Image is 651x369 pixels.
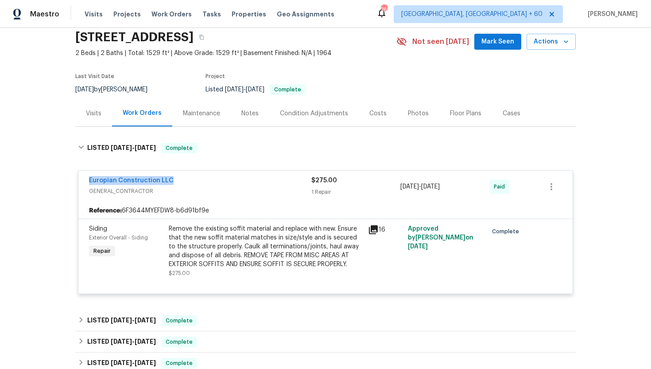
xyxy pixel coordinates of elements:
div: LISTED [DATE]-[DATE]Complete [75,134,576,162]
span: [DATE] [135,145,156,151]
span: [GEOGRAPHIC_DATA], [GEOGRAPHIC_DATA] + 60 [401,10,542,19]
span: Work Orders [151,10,192,19]
span: [DATE] [111,338,132,345]
span: - [111,338,156,345]
span: - [225,86,264,93]
span: Repair [90,247,114,255]
span: Complete [492,227,523,236]
button: Mark Seen [474,34,521,50]
div: Floor Plans [450,109,481,118]
span: Last Visit Date [75,74,114,79]
div: Cases [503,109,520,118]
h6: LISTED [87,358,156,369]
span: Projects [113,10,141,19]
span: Complete [162,359,196,368]
div: 762 [381,5,387,14]
span: $275.00 [311,177,337,184]
span: Project [205,74,225,79]
h6: LISTED [87,337,156,347]
span: [DATE] [421,184,440,190]
span: Approved by [PERSON_NAME] on [408,226,473,250]
span: Complete [271,87,305,92]
div: Maintenance [183,109,220,118]
span: Exterior Overall - Siding [89,235,148,240]
span: - [111,360,156,366]
span: [DATE] [135,360,156,366]
span: [DATE] [225,86,244,93]
div: Notes [241,109,259,118]
span: [DATE] [400,184,419,190]
span: 2 Beds | 2 Baths | Total: 1529 ft² | Above Grade: 1529 ft² | Basement Finished: N/A | 1964 [75,49,396,58]
span: [DATE] [246,86,264,93]
div: by [PERSON_NAME] [75,84,158,95]
span: - [400,182,440,191]
span: [DATE] [135,317,156,323]
div: LISTED [DATE]-[DATE]Complete [75,310,576,331]
span: - [111,145,156,151]
div: 16 [368,224,403,235]
span: $275.00 [169,271,190,276]
span: [DATE] [408,243,428,250]
span: Actions [534,36,569,47]
h6: LISTED [87,315,156,326]
span: [DATE] [111,145,132,151]
span: Not seen [DATE] [412,37,469,46]
span: Visits [85,10,103,19]
span: [PERSON_NAME] [584,10,638,19]
span: Maestro [30,10,59,19]
b: Reference: [89,206,122,215]
button: Actions [527,34,576,50]
div: 6F3644MYEFDW8-b6d91bf9e [78,203,573,219]
span: Siding [89,226,107,232]
a: Europian Construction LLC [89,177,174,184]
span: Complete [162,338,196,346]
span: [DATE] [135,338,156,345]
span: [DATE] [111,317,132,323]
span: Listed [205,86,306,93]
h6: LISTED [87,143,156,153]
span: - [111,317,156,323]
span: GENERAL_CONTRACTOR [89,187,311,196]
div: Work Orders [123,109,162,118]
span: Complete [162,144,196,153]
div: Remove the existing soffit material and replace with new. Ensure that the new soffit material mat... [169,224,363,269]
div: Photos [408,109,429,118]
span: Geo Assignments [277,10,334,19]
span: Complete [162,316,196,325]
span: Mark Seen [481,36,514,47]
div: Visits [86,109,101,118]
div: Condition Adjustments [280,109,348,118]
div: LISTED [DATE]-[DATE]Complete [75,331,576,353]
div: Costs [369,109,387,118]
span: Properties [232,10,266,19]
span: Paid [494,182,508,191]
span: [DATE] [75,86,94,93]
button: Copy Address [194,29,209,45]
span: [DATE] [111,360,132,366]
h2: [STREET_ADDRESS] [75,33,194,42]
span: Tasks [202,11,221,17]
div: 1 Repair [311,188,400,196]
